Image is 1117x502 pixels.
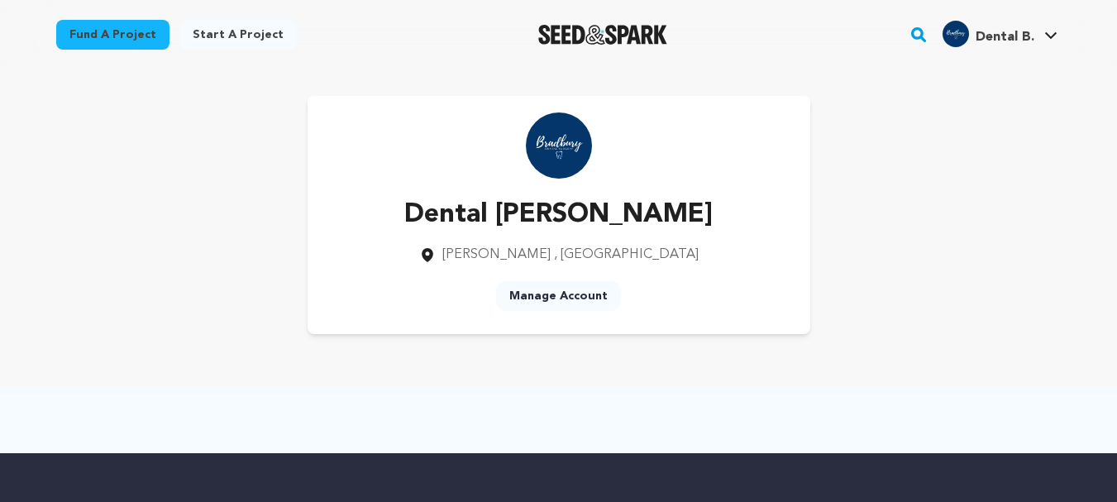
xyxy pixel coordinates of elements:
[56,20,169,50] a: Fund a project
[976,31,1034,44] span: Dental B.
[554,248,699,261] span: , [GEOGRAPHIC_DATA]
[939,17,1061,52] span: Dental B.'s Profile
[496,281,621,311] a: Manage Account
[526,112,592,179] img: https://seedandspark-static.s3.us-east-2.amazonaws.com/images/User/002/138/694/medium/4c06ee156e1...
[943,21,1034,47] div: Dental B.'s Profile
[939,17,1061,47] a: Dental B.'s Profile
[442,248,551,261] span: [PERSON_NAME]
[538,25,668,45] img: Seed&Spark Logo Dark Mode
[404,195,713,235] p: Dental [PERSON_NAME]
[943,21,969,47] img: 4c06ee156e1ecf63.png
[179,20,297,50] a: Start a project
[538,25,668,45] a: Seed&Spark Homepage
